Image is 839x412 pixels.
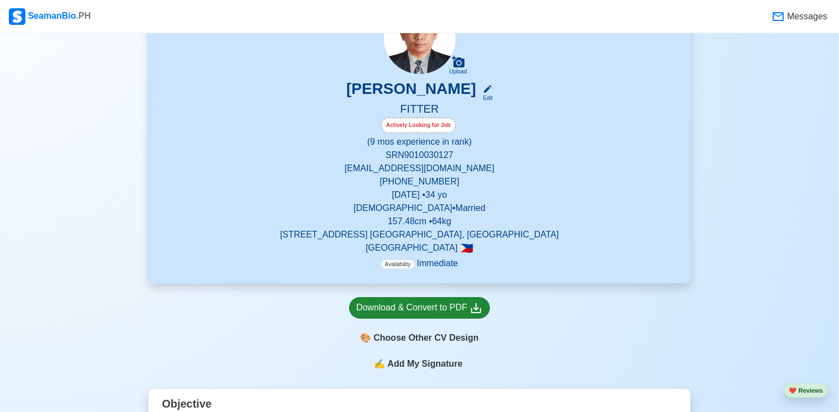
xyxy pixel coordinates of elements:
div: Download & Convert to PDF [356,301,483,315]
p: [STREET_ADDRESS] [GEOGRAPHIC_DATA], [GEOGRAPHIC_DATA] [162,228,677,241]
p: [DEMOGRAPHIC_DATA] • Married [162,202,677,215]
span: Messages [785,10,827,23]
span: Availability [381,260,415,269]
div: Edit [478,94,493,102]
div: Actively Looking for Job [381,118,456,133]
p: SRN 9010030127 [162,149,677,162]
span: 🇵🇭 [460,243,473,253]
a: Download & Convert to PDF [349,297,490,319]
p: (9 mos experience in rank) [162,135,677,149]
span: heart [789,387,796,394]
p: [PHONE_NUMBER] [162,175,677,188]
p: [DATE] • 34 yo [162,188,677,202]
span: paint [360,331,371,345]
div: Upload [450,68,467,75]
span: .PH [76,11,91,20]
button: heartReviews [784,383,828,398]
p: 157.48 cm • 64 kg [162,215,677,228]
h3: [PERSON_NAME] [346,80,476,102]
span: sign [374,357,385,371]
div: Choose Other CV Design [349,328,490,348]
img: Logo [9,8,25,25]
span: Add My Signature [385,357,465,371]
p: Immediate [381,257,458,270]
p: [GEOGRAPHIC_DATA] [162,241,677,255]
div: SeamanBio [9,8,91,25]
h5: FITTER [162,102,677,118]
p: [EMAIL_ADDRESS][DOMAIN_NAME] [162,162,677,175]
